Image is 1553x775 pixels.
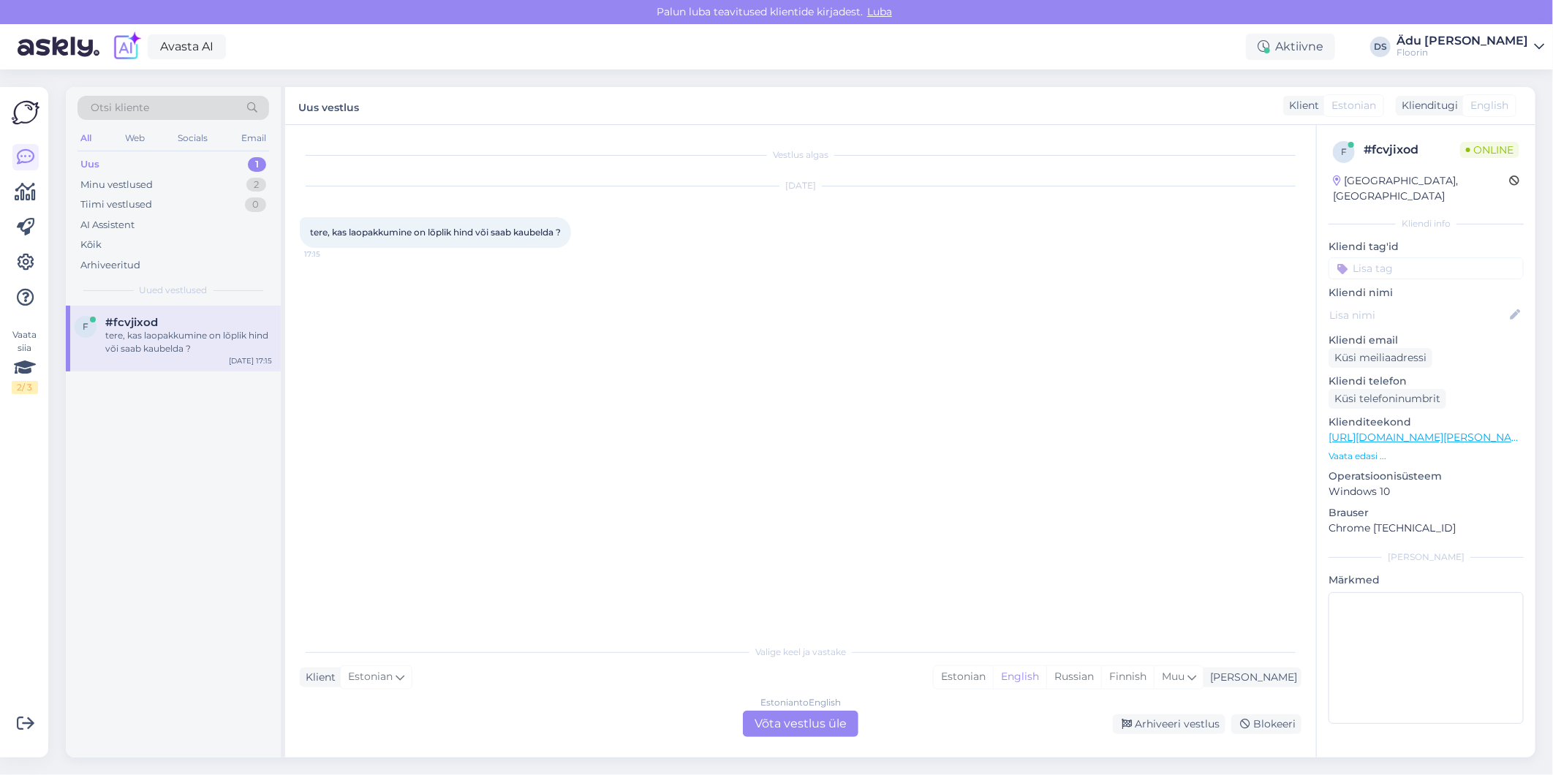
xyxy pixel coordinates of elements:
[1283,98,1319,113] div: Klient
[1329,217,1524,230] div: Kliendi info
[1329,389,1446,409] div: Küsi telefoninumbrit
[175,129,211,148] div: Socials
[934,666,993,688] div: Estonian
[246,178,266,192] div: 2
[863,5,896,18] span: Luba
[1364,141,1460,159] div: # fcvjixod
[300,646,1301,659] div: Valige keel ja vastake
[1341,146,1347,157] span: f
[1246,34,1335,60] div: Aktiivne
[1329,348,1432,368] div: Küsi meiliaadressi
[1329,450,1524,463] p: Vaata edasi ...
[1329,239,1524,254] p: Kliendi tag'id
[1329,431,1530,444] a: [URL][DOMAIN_NAME][PERSON_NAME]
[1397,35,1544,58] a: Ädu [PERSON_NAME]Floorin
[105,329,272,355] div: tere, kas laopakkumine on lõplik hind või saab kaubelda ?
[1101,666,1154,688] div: Finnish
[1331,98,1376,113] span: Estonian
[1460,142,1519,158] span: Online
[304,249,359,260] span: 17:15
[300,148,1301,162] div: Vestlus algas
[140,284,208,297] span: Uued vestlused
[348,669,393,685] span: Estonian
[1396,98,1458,113] div: Klienditugi
[1329,415,1524,430] p: Klienditeekond
[78,129,94,148] div: All
[300,179,1301,192] div: [DATE]
[1231,714,1301,734] div: Blokeeri
[80,238,102,252] div: Kõik
[238,129,269,148] div: Email
[1370,37,1391,57] div: DS
[1333,173,1509,204] div: [GEOGRAPHIC_DATA], [GEOGRAPHIC_DATA]
[298,96,359,116] label: Uus vestlus
[1046,666,1101,688] div: Russian
[83,321,88,332] span: f
[1204,670,1297,685] div: [PERSON_NAME]
[1329,469,1524,484] p: Operatsioonisüsteem
[1329,572,1524,588] p: Märkmed
[80,218,135,232] div: AI Assistent
[12,99,39,126] img: Askly Logo
[80,197,152,212] div: Tiimi vestlused
[1397,35,1528,47] div: Ädu [PERSON_NAME]
[1329,257,1524,279] input: Lisa tag
[1329,307,1507,323] input: Lisa nimi
[1329,374,1524,389] p: Kliendi telefon
[122,129,148,148] div: Web
[310,227,561,238] span: tere, kas laopakkumine on lõplik hind või saab kaubelda ?
[1329,285,1524,300] p: Kliendi nimi
[743,711,858,737] div: Võta vestlus üle
[245,197,266,212] div: 0
[1329,484,1524,499] p: Windows 10
[1329,333,1524,348] p: Kliendi email
[248,157,266,172] div: 1
[12,328,38,394] div: Vaata siia
[1470,98,1508,113] span: English
[80,157,99,172] div: Uus
[1162,670,1184,683] span: Muu
[1113,714,1225,734] div: Arhiveeri vestlus
[105,316,158,329] span: #fcvjixod
[12,381,38,394] div: 2 / 3
[1397,47,1528,58] div: Floorin
[1329,521,1524,536] p: Chrome [TECHNICAL_ID]
[111,31,142,62] img: explore-ai
[760,696,841,709] div: Estonian to English
[91,100,149,116] span: Otsi kliente
[1329,505,1524,521] p: Brauser
[80,178,153,192] div: Minu vestlused
[993,666,1046,688] div: English
[229,355,272,366] div: [DATE] 17:15
[300,670,336,685] div: Klient
[1329,551,1524,564] div: [PERSON_NAME]
[148,34,226,59] a: Avasta AI
[80,258,140,273] div: Arhiveeritud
